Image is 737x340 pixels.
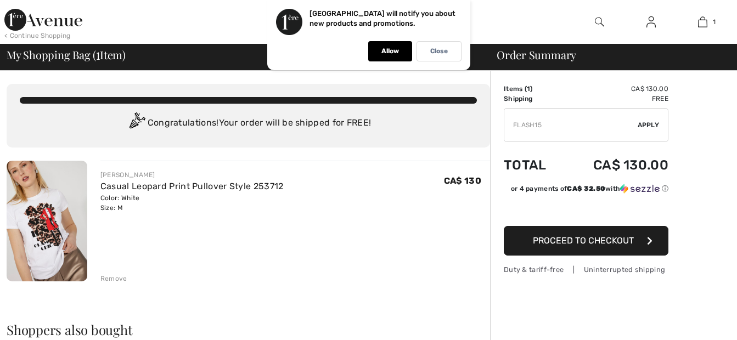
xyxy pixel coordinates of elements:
p: Allow [381,47,399,55]
span: Proceed to Checkout [533,235,634,246]
div: Order Summary [483,49,730,60]
td: CA$ 130.00 [563,84,668,94]
td: Shipping [504,94,563,104]
img: 1ère Avenue [4,9,82,31]
h2: Shoppers also bought [7,323,490,336]
td: CA$ 130.00 [563,146,668,184]
div: < Continue Shopping [4,31,71,41]
span: 1 [713,17,716,27]
iframe: PayPal-paypal [504,197,668,222]
img: Congratulation2.svg [126,112,148,134]
div: Duty & tariff-free | Uninterrupted shipping [504,264,668,275]
span: 1 [527,85,530,93]
input: Promo code [504,109,638,141]
a: Casual Leopard Print Pullover Style 253712 [100,181,284,191]
img: My Bag [698,15,707,29]
img: Sezzle [620,184,660,194]
p: Close [430,47,448,55]
div: or 4 payments ofCA$ 32.50withSezzle Click to learn more about Sezzle [504,184,668,197]
span: Apply [638,120,660,130]
td: Items ( ) [504,84,563,94]
div: or 4 payments of with [511,184,668,194]
td: Free [563,94,668,104]
img: My Info [646,15,656,29]
div: [PERSON_NAME] [100,170,284,180]
span: CA$ 32.50 [567,185,605,192]
a: 1 [677,15,728,29]
img: search the website [595,15,604,29]
p: [GEOGRAPHIC_DATA] will notify you about new products and promotions. [310,9,455,27]
div: Remove [100,274,127,284]
img: Casual Leopard Print Pullover Style 253712 [7,161,87,281]
span: 1 [96,47,100,61]
span: CA$ 130 [444,175,481,186]
div: Color: White Size: M [100,193,284,213]
span: My Shopping Bag ( Item) [7,49,126,60]
a: Sign In [638,15,665,29]
td: Total [504,146,563,184]
span: Chat [30,8,52,18]
button: Proceed to Checkout [504,226,668,256]
div: Congratulations! Your order will be shipped for FREE! [20,112,477,134]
